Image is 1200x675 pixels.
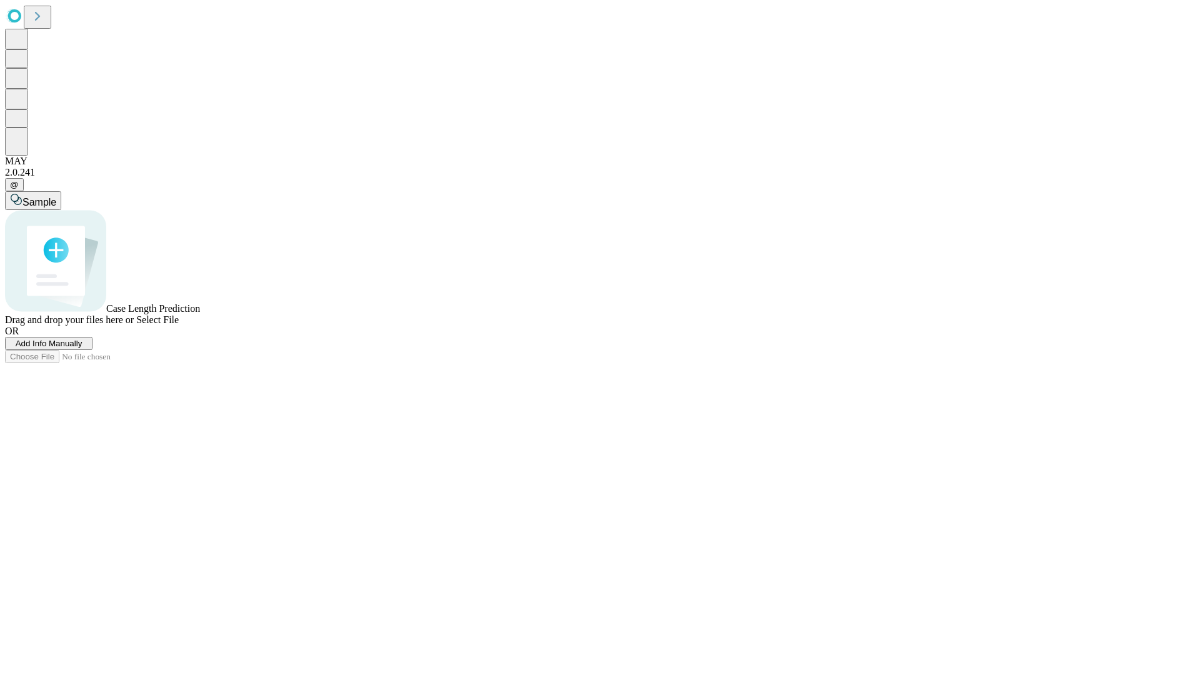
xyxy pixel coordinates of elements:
span: OR [5,326,19,336]
span: Add Info Manually [16,339,82,348]
button: Sample [5,191,61,210]
span: Select File [136,314,179,325]
span: Sample [22,197,56,207]
span: @ [10,180,19,189]
span: Case Length Prediction [106,303,200,314]
button: @ [5,178,24,191]
button: Add Info Manually [5,337,92,350]
span: Drag and drop your files here or [5,314,134,325]
div: MAY [5,156,1195,167]
div: 2.0.241 [5,167,1195,178]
